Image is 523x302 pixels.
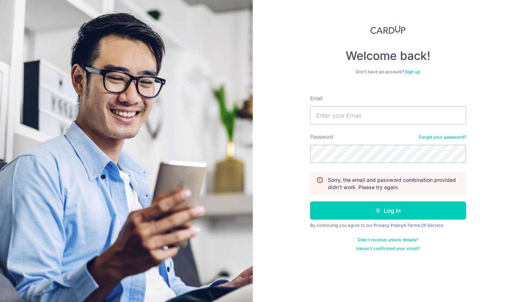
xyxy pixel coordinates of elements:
a: Terms Of Service [407,223,443,228]
label: Password [310,133,333,140]
button: Log in [310,201,466,220]
a: Haven't confirmed your email? [356,246,420,252]
a: Sign up [405,69,420,74]
label: Email [310,95,322,102]
a: Privacy Policy [374,223,403,228]
img: CardUp Logo [370,25,406,34]
div: By continuing you agree to our & [310,223,466,228]
a: Forgot your password? [419,134,466,140]
div: Don’t have an account? [310,69,466,75]
a: Didn't receive unlock details? [358,237,418,243]
p: Sorry, the email and password combination provided didn't work. Please try again. [328,176,460,191]
h4: Welcome back! [310,49,466,63]
input: Enter your Email [310,106,466,125]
